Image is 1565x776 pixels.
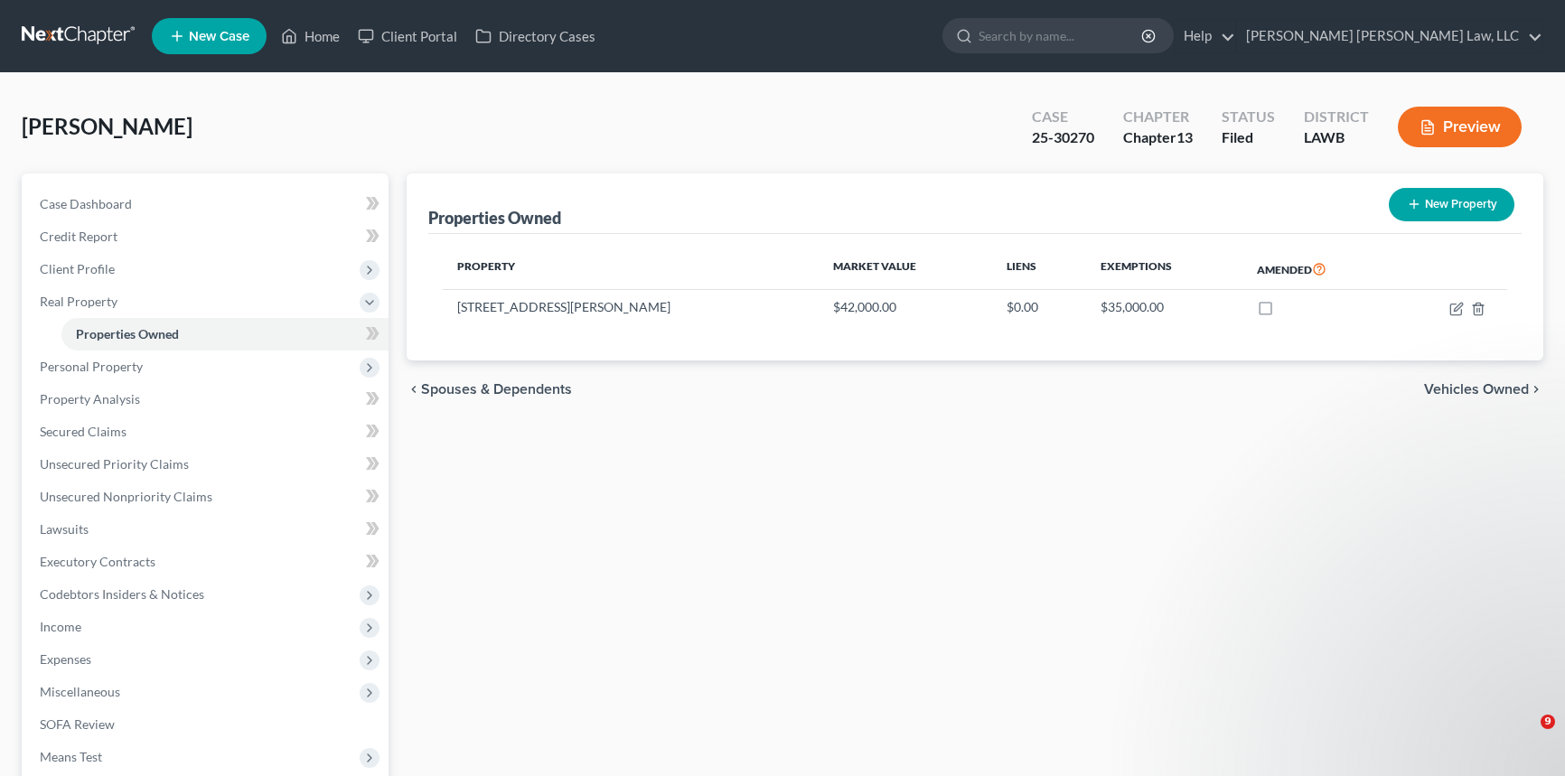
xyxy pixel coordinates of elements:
a: Secured Claims [25,416,389,448]
span: Codebtors Insiders & Notices [40,586,204,602]
a: Property Analysis [25,383,389,416]
span: Client Profile [40,261,115,276]
button: New Property [1389,188,1514,221]
div: District [1304,107,1369,127]
a: Lawsuits [25,513,389,546]
a: Executory Contracts [25,546,389,578]
span: Case Dashboard [40,196,132,211]
span: Real Property [40,294,117,309]
span: SOFA Review [40,716,115,732]
a: Credit Report [25,220,389,253]
td: [STREET_ADDRESS][PERSON_NAME] [443,290,819,324]
div: Case [1032,107,1094,127]
div: LAWB [1304,127,1369,148]
iframe: Intercom live chat [1504,715,1547,758]
span: 9 [1541,715,1555,729]
span: Miscellaneous [40,684,120,699]
input: Search by name... [979,19,1144,52]
span: Expenses [40,651,91,667]
span: Lawsuits [40,521,89,537]
button: Preview [1398,107,1522,147]
span: Executory Contracts [40,554,155,569]
button: Vehicles Owned chevron_right [1424,382,1543,397]
span: Unsecured Nonpriority Claims [40,489,212,504]
a: Properties Owned [61,318,389,351]
td: $0.00 [992,290,1086,324]
div: Chapter [1123,127,1193,148]
a: Unsecured Nonpriority Claims [25,481,389,513]
th: Amended [1242,248,1395,290]
a: Unsecured Priority Claims [25,448,389,481]
div: Properties Owned [428,207,561,229]
a: Case Dashboard [25,188,389,220]
i: chevron_right [1529,382,1543,397]
th: Liens [992,248,1086,290]
button: chevron_left Spouses & Dependents [407,382,572,397]
span: [PERSON_NAME] [22,113,192,139]
th: Exemptions [1086,248,1242,290]
a: [PERSON_NAME] [PERSON_NAME] Law, LLC [1237,20,1542,52]
a: Directory Cases [466,20,604,52]
div: 25-30270 [1032,127,1094,148]
th: Market Value [819,248,992,290]
span: Credit Report [40,229,117,244]
span: Spouses & Dependents [421,382,572,397]
div: Status [1222,107,1275,127]
span: Personal Property [40,359,143,374]
div: Filed [1222,127,1275,148]
span: Properties Owned [76,326,179,341]
span: Income [40,619,81,634]
td: $35,000.00 [1086,290,1242,324]
span: Means Test [40,749,102,764]
i: chevron_left [407,382,421,397]
span: Unsecured Priority Claims [40,456,189,472]
a: SOFA Review [25,708,389,741]
td: $42,000.00 [819,290,992,324]
span: New Case [189,30,249,43]
span: 13 [1176,128,1193,145]
a: Client Portal [349,20,466,52]
span: Property Analysis [40,391,140,407]
a: Home [272,20,349,52]
span: Vehicles Owned [1424,382,1529,397]
div: Chapter [1123,107,1193,127]
span: Secured Claims [40,424,127,439]
a: Help [1175,20,1235,52]
th: Property [443,248,819,290]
